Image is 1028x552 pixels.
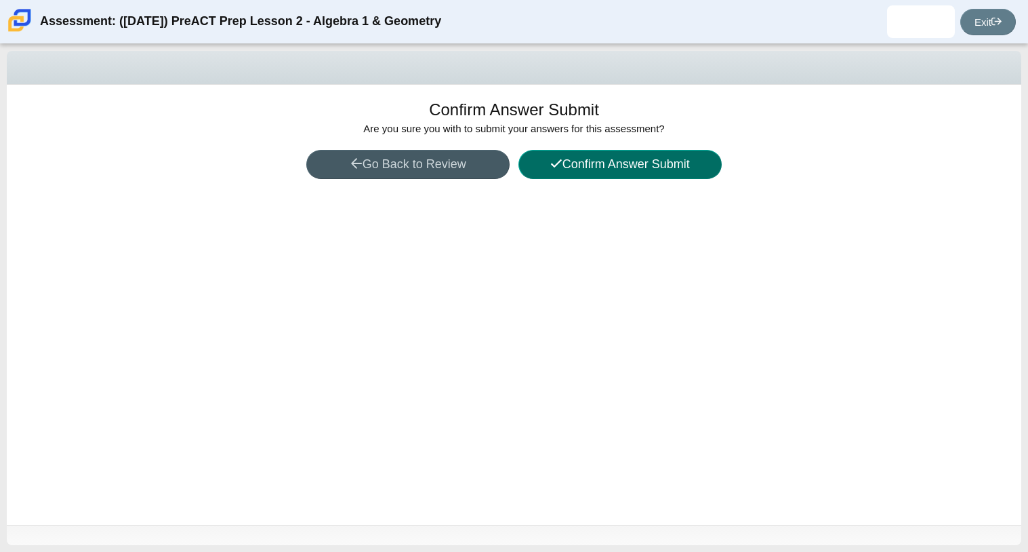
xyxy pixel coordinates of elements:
div: Assessment: ([DATE]) PreACT Prep Lesson 2 - Algebra 1 & Geometry [40,5,441,38]
a: Exit [960,9,1016,35]
h1: Confirm Answer Submit [429,98,599,121]
button: Go Back to Review [306,150,510,179]
span: Are you sure you with to submit your answers for this assessment? [363,123,664,134]
img: Carmen School of Science & Technology [5,6,34,35]
a: Carmen School of Science & Technology [5,25,34,37]
img: sammuel.mcarthurbr.Hdd49G [910,11,932,33]
button: Confirm Answer Submit [518,150,722,179]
